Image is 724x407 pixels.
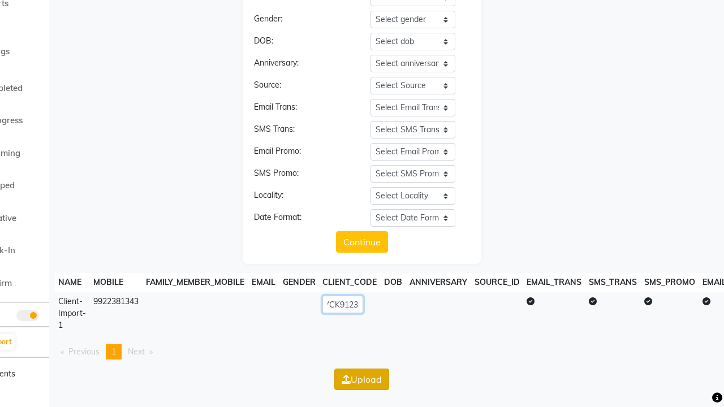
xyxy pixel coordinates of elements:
div: SMS Trans: [245,123,362,138]
div: Email Trans: [245,101,362,116]
th: EMAIL_TRANS [523,273,585,292]
div: Email Promo: [245,145,362,161]
th: GENDER [279,273,319,292]
th: CLIENT_CODE [319,273,381,292]
td: Client-Import-1 [55,292,90,335]
th: SOURCE_ID [471,273,523,292]
th: DOB [381,273,406,292]
div: Gender: [245,13,362,28]
th: SMS_PROMO [641,273,699,292]
th: MOBILE [90,273,143,292]
div: SMS Promo: [245,167,362,183]
span: Previous [68,347,100,357]
span: Next [128,347,145,357]
th: NAME [55,273,90,292]
div: Locality: [245,189,362,205]
th: FAMILY_MEMBER_MOBILE [143,273,248,292]
div: Date Format: [245,211,362,227]
td: 9922381343 [90,292,143,335]
div: Source: [245,79,362,94]
th: ANNIVERSARY [406,273,471,292]
nav: Pagination [55,344,669,360]
button: Continue [336,231,388,253]
span: 1 [111,347,116,357]
button: Upload [334,369,389,390]
div: DOB: [245,35,362,50]
div: Anniversary: [245,57,362,72]
th: EMAIL [248,273,279,292]
input: Enter code [322,296,363,313]
th: SMS_TRANS [585,273,641,292]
